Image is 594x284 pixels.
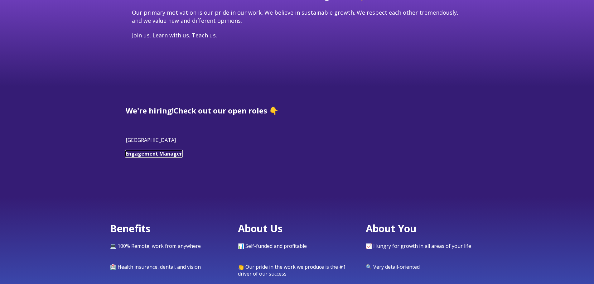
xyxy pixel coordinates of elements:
span: We're hiring! [126,105,174,116]
span: 🔍 Very detail-oriented [366,263,420,270]
span: 📊 Self-funded and profitable [238,243,307,249]
span: 💻 100% Remote, work from anywhere [110,243,201,249]
span: Benefits [110,222,150,235]
span: About Us [238,222,283,235]
span: Join us. Learn with us. Teach us. [132,31,217,39]
a: Engagement Manager [126,150,182,157]
span: 🏥 Health insurance, dental, and vision [110,263,201,270]
span: Check out our open roles 👇 [174,105,278,116]
span: About You [366,222,417,235]
span: Our primary motivation is our pride in our work. We believe in sustainable growth. We respect eac... [132,9,458,24]
span: 👏 Our pride in the work we produce is the #1 driver of our success [238,263,346,277]
span: [GEOGRAPHIC_DATA] [126,137,176,143]
span: 📈 Hungry for growth in all areas of your life [366,243,471,249]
